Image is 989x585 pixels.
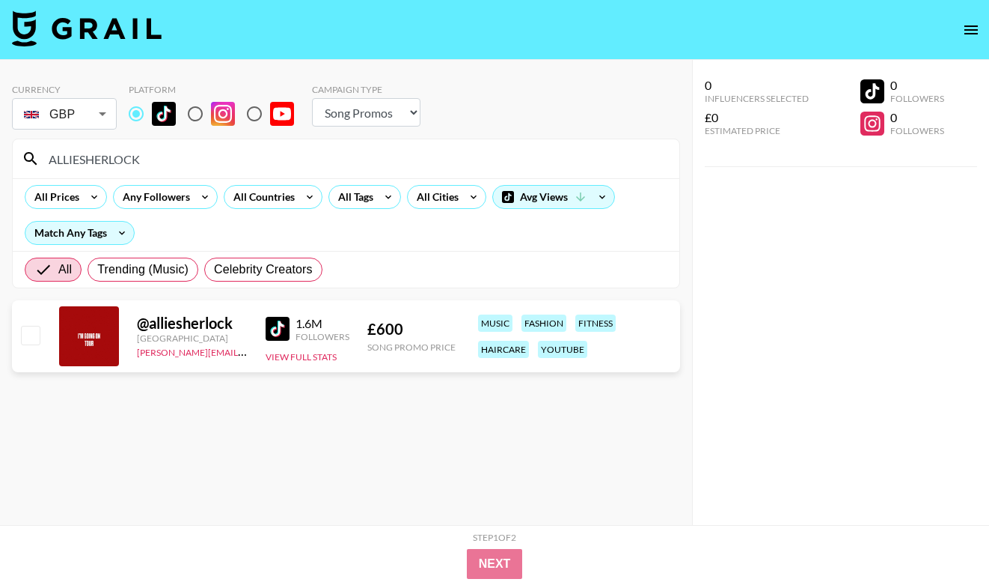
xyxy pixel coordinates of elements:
[367,320,456,339] div: £ 600
[137,314,248,333] div: @ alliesherlock
[914,510,971,567] iframe: Drift Widget Chat Controller
[12,10,162,46] img: Grail Talent
[956,15,986,45] button: open drawer
[890,125,944,136] div: Followers
[12,84,117,95] div: Currency
[58,261,72,279] span: All
[705,93,809,104] div: Influencers Selected
[224,186,298,208] div: All Countries
[137,333,248,344] div: [GEOGRAPHIC_DATA]
[521,315,566,332] div: fashion
[705,78,809,93] div: 0
[312,84,420,95] div: Campaign Type
[296,316,349,331] div: 1.6M
[129,84,306,95] div: Platform
[40,147,670,171] input: Search by User Name
[97,261,189,279] span: Trending (Music)
[25,186,82,208] div: All Prices
[266,351,337,363] button: View Full Stats
[467,549,523,579] button: Next
[890,78,944,93] div: 0
[114,186,193,208] div: Any Followers
[329,186,376,208] div: All Tags
[367,342,456,353] div: Song Promo Price
[705,110,809,125] div: £0
[538,341,587,358] div: youtube
[266,317,290,341] img: TikTok
[137,344,358,358] a: [PERSON_NAME][EMAIL_ADDRESS][DOMAIN_NAME]
[25,222,134,244] div: Match Any Tags
[296,331,349,342] div: Followers
[408,186,462,208] div: All Cities
[478,341,529,358] div: haircare
[575,315,616,332] div: fitness
[493,186,614,208] div: Avg Views
[473,532,516,543] div: Step 1 of 2
[152,102,176,126] img: TikTok
[478,315,512,332] div: music
[890,110,944,125] div: 0
[15,101,114,127] div: GBP
[214,261,313,279] span: Celebrity Creators
[705,125,809,136] div: Estimated Price
[270,102,294,126] img: YouTube
[211,102,235,126] img: Instagram
[890,93,944,104] div: Followers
